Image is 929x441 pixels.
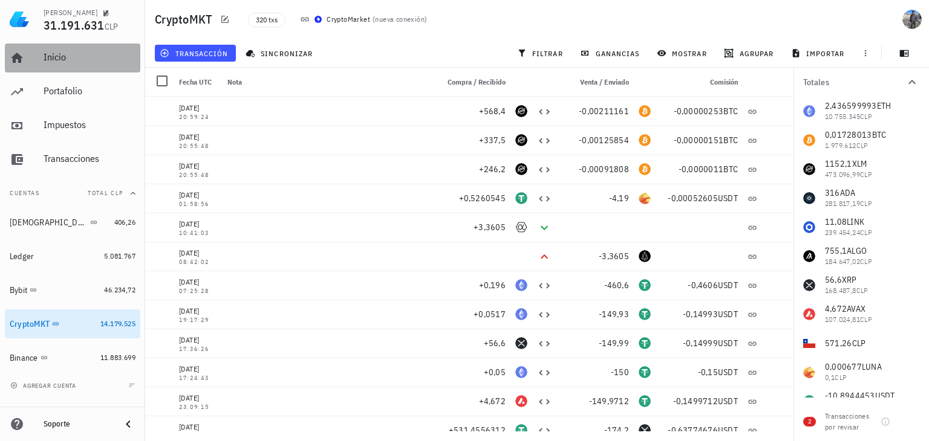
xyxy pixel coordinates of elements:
span: 11.883.699 [100,353,135,362]
div: CryptoMKT [10,319,50,329]
div: Portafolio [44,85,135,97]
div: USDT-icon [639,337,651,349]
img: LedgiFi [10,10,29,29]
div: USDT-icon [639,308,651,320]
a: Binance 11.883.699 [5,343,140,372]
span: -0,1499712 [673,396,719,407]
span: ganancias [582,48,639,58]
div: USDT-icon [639,395,651,407]
div: XLM-icon [515,163,527,175]
div: XRP-icon [515,337,527,349]
span: agregar cuenta [13,382,76,390]
span: +56,6 [484,338,506,349]
div: BTC-icon [639,105,651,117]
span: +4,672 [479,396,506,407]
div: CryptoMarket [327,13,370,25]
div: Transacciones [44,153,135,164]
h1: CryptoMKT [155,10,217,29]
span: -174,2 [604,425,630,436]
span: -150 [611,367,629,378]
span: +0,5260545 [459,193,506,204]
a: Transacciones [5,145,140,174]
div: Impuestos [44,119,135,130]
div: ETH-icon [515,366,527,378]
div: 20:55:48 [179,172,218,178]
button: sincronizar [241,45,321,62]
button: filtrar [512,45,570,62]
button: ganancias [575,45,647,62]
div: BTC-icon [639,134,651,146]
span: BTC [723,164,738,175]
span: USDT [718,367,738,378]
span: -0,00091808 [579,164,629,175]
div: 08:42:02 [179,259,218,265]
div: ETH-icon [515,308,527,320]
div: 10:41:03 [179,230,218,236]
div: [DATE] [179,305,218,317]
div: 17:24:43 [179,375,218,381]
span: Nota [227,77,242,86]
div: Venta / Enviado [556,68,634,97]
span: filtrar [520,48,563,58]
a: Inicio [5,43,140,72]
div: [PERSON_NAME] [44,8,97,18]
div: 19:17:29 [179,317,218,323]
span: -0,00052605 [668,193,718,204]
span: -0,00000253 [674,106,724,117]
a: Bybit 46.234,72 [5,275,140,304]
span: transacción [162,48,228,58]
a: Portafolio [5,77,140,106]
div: USDT-icon [515,424,527,436]
span: -0,00000151 [674,135,724,146]
span: 2 [808,417,811,427]
span: importar [794,48,845,58]
div: [DATE] [179,218,218,230]
span: -3,3605 [599,251,629,262]
span: CLP [105,21,119,32]
div: 07:25:28 [179,288,218,294]
span: USDT [718,425,738,436]
div: Comisión [656,68,743,97]
div: XLM-icon [515,105,527,117]
span: -0,00125854 [579,135,629,146]
button: mostrar [652,45,714,62]
span: -0,14993 [683,309,718,320]
span: -0,00211161 [579,106,629,117]
span: Comisión [710,77,738,86]
a: Impuestos [5,111,140,140]
span: USDT [718,338,738,349]
span: USDT [718,193,738,204]
div: ETH-icon [515,279,527,291]
div: Totales [803,78,905,86]
div: XRP-icon [639,424,651,436]
a: [DEMOGRAPHIC_DATA] 406,26 [5,208,140,237]
button: Totales [794,68,929,97]
div: Fecha UTC [174,68,223,97]
div: BTC-icon [639,163,651,175]
img: CryptoMKT [315,16,322,23]
span: -460,6 [604,280,630,291]
div: [DATE] [179,421,218,433]
span: -0,14999 [683,338,718,349]
span: mostrar [659,48,707,58]
div: 20:55:48 [179,143,218,149]
div: [DATE] [179,131,218,143]
button: CuentasTotal CLP [5,179,140,208]
span: +531,4556312 [449,425,506,436]
span: Total CLP [88,189,123,197]
div: avatar [902,10,922,29]
button: agregar cuenta [7,379,82,391]
span: Fecha UTC [179,77,212,86]
span: +0,0517 [474,309,506,320]
span: sincronizar [248,48,313,58]
div: 17:36:26 [179,346,218,352]
span: USDT [718,280,738,291]
span: 5.081.767 [104,251,135,260]
div: Soporte [44,419,111,429]
span: USDT [718,396,738,407]
span: +246,2 [479,164,506,175]
div: Ledger [10,251,34,262]
div: Compra / Recibido [433,68,510,97]
span: nueva conexión [375,14,425,24]
div: USDT-icon [639,279,651,291]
